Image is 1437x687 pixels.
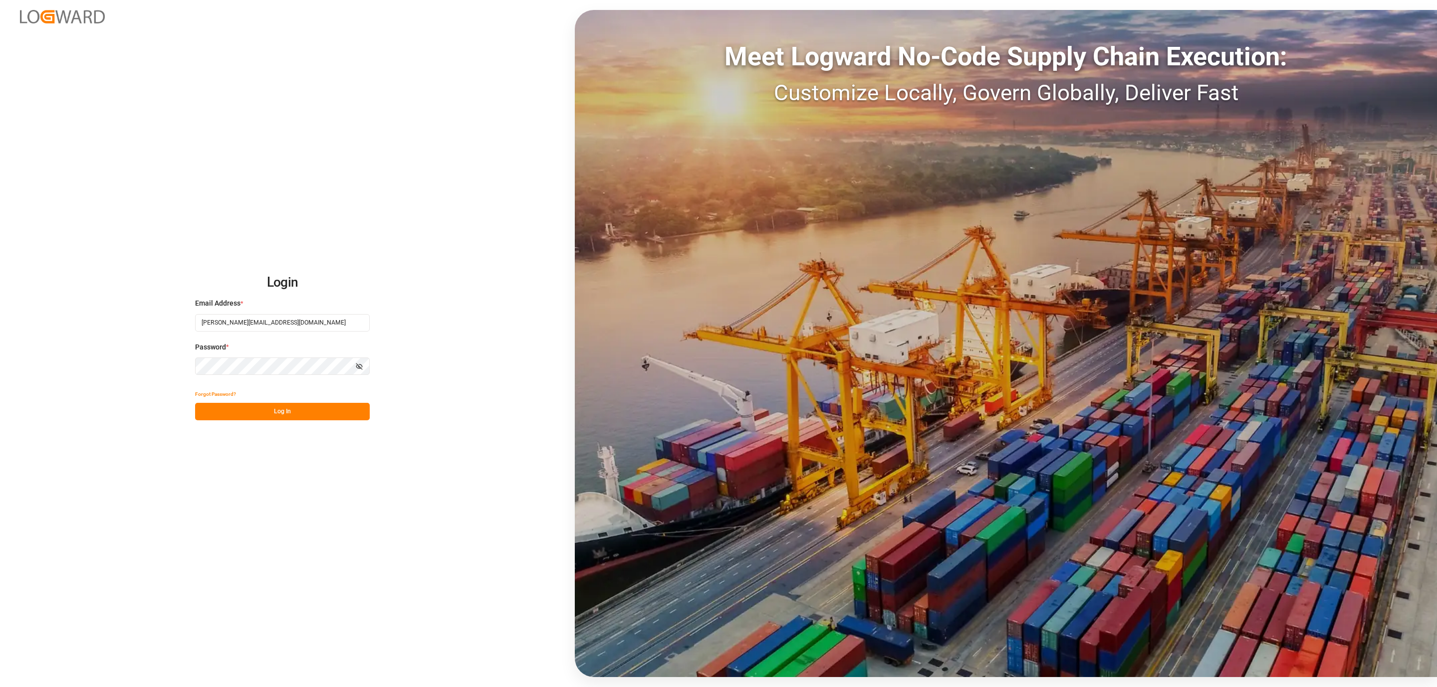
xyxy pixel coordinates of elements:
span: Email Address [195,298,240,309]
div: Meet Logward No-Code Supply Chain Execution: [575,37,1437,76]
span: Password [195,342,226,352]
button: Log In [195,403,370,420]
img: Logward_new_orange.png [20,10,105,23]
h2: Login [195,267,370,299]
button: Forgot Password? [195,385,236,403]
div: Customize Locally, Govern Globally, Deliver Fast [575,76,1437,109]
input: Enter your email [195,314,370,332]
